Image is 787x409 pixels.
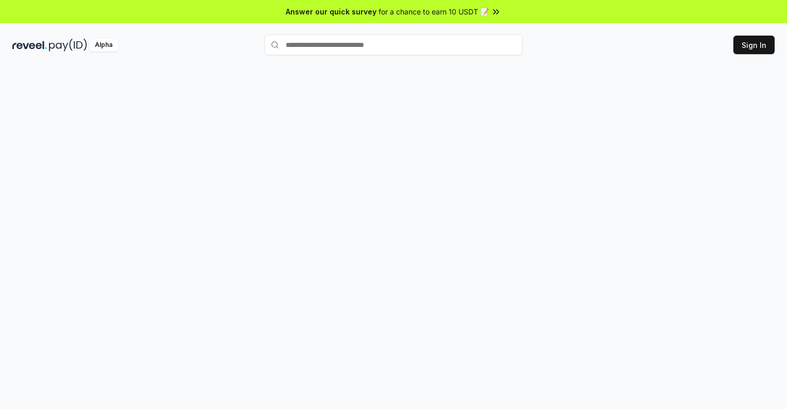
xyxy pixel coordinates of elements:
[733,36,775,54] button: Sign In
[12,39,47,52] img: reveel_dark
[89,39,118,52] div: Alpha
[286,6,376,17] span: Answer our quick survey
[49,39,87,52] img: pay_id
[379,6,489,17] span: for a chance to earn 10 USDT 📝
